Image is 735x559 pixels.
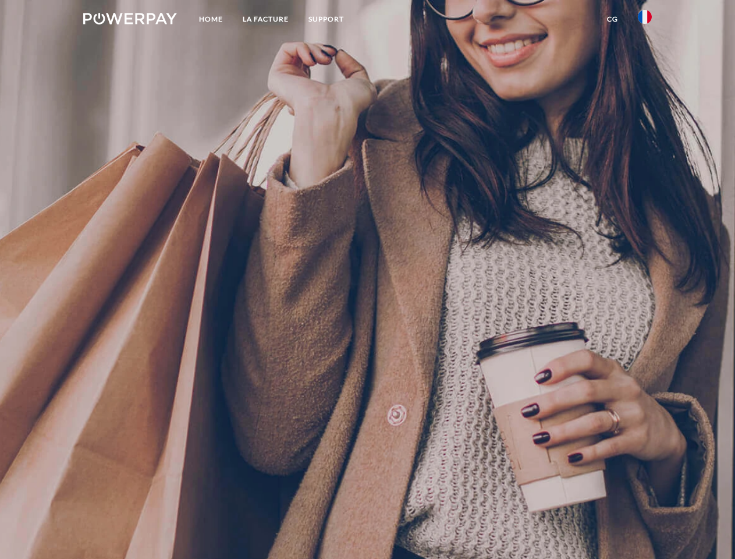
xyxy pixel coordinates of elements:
[189,9,233,30] a: Home
[83,13,177,24] img: logo-powerpay-white.svg
[233,9,299,30] a: LA FACTURE
[299,9,354,30] a: Support
[597,9,628,30] a: CG
[638,10,652,24] img: fr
